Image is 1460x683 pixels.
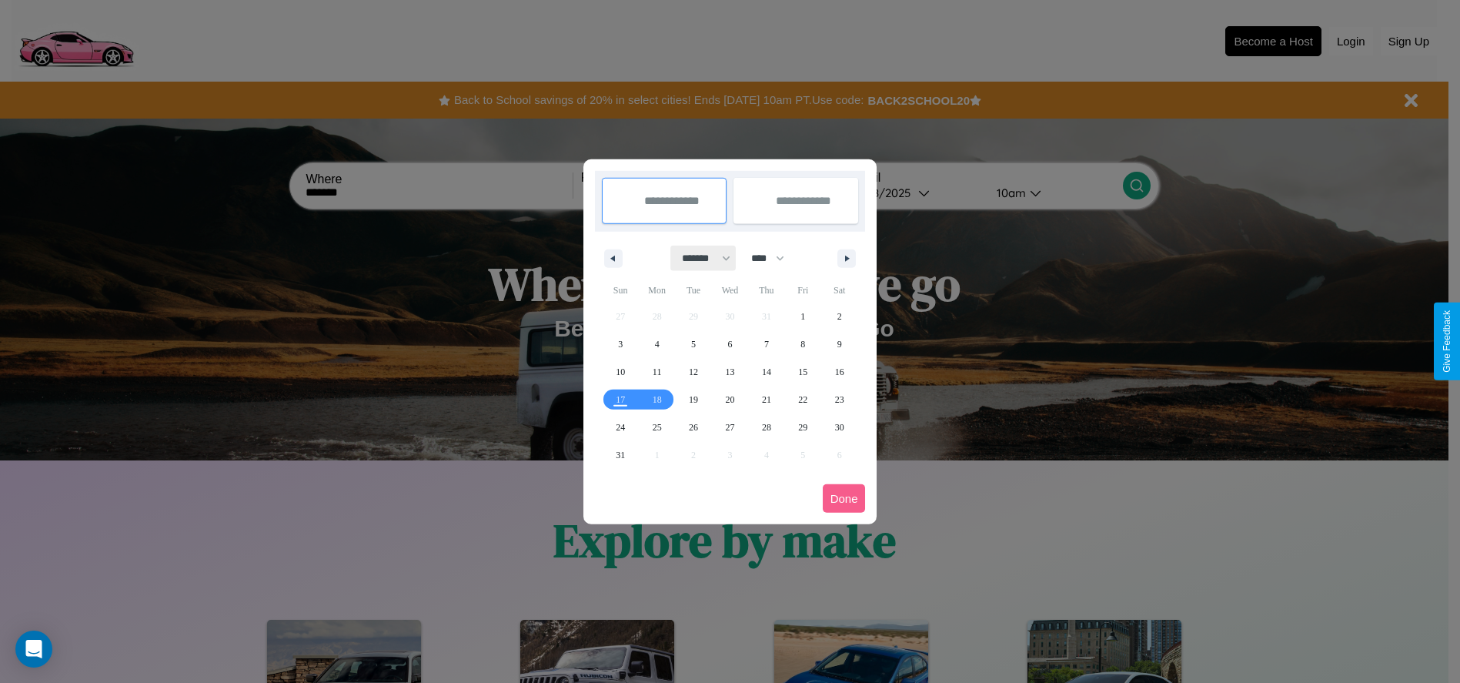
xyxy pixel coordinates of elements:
button: 28 [748,413,784,441]
span: 23 [835,386,844,413]
span: 2 [837,303,842,330]
button: 29 [785,413,821,441]
button: 19 [675,386,711,413]
button: 20 [712,386,748,413]
span: Sat [821,278,857,303]
button: 9 [821,330,857,358]
button: 8 [785,330,821,358]
button: 3 [603,330,639,358]
span: 8 [800,330,805,358]
button: 18 [639,386,675,413]
span: 3 [618,330,623,358]
span: Tue [675,278,711,303]
span: 5 [691,330,696,358]
button: 2 [821,303,857,330]
span: 24 [616,413,625,441]
span: 28 [762,413,771,441]
span: 7 [764,330,769,358]
button: 27 [712,413,748,441]
span: 31 [616,441,625,469]
span: 18 [653,386,662,413]
span: Fri [785,278,821,303]
span: 29 [798,413,807,441]
button: 25 [639,413,675,441]
button: 24 [603,413,639,441]
button: 1 [785,303,821,330]
span: 11 [653,358,662,386]
span: 20 [725,386,734,413]
span: 19 [689,386,698,413]
span: Thu [748,278,784,303]
span: 22 [798,386,807,413]
span: 10 [616,358,625,386]
span: 9 [837,330,842,358]
button: 22 [785,386,821,413]
div: Give Feedback [1442,310,1452,373]
span: 13 [725,358,734,386]
button: 21 [748,386,784,413]
button: 16 [821,358,857,386]
span: 30 [835,413,844,441]
button: 11 [639,358,675,386]
button: 10 [603,358,639,386]
span: 14 [762,358,771,386]
button: 14 [748,358,784,386]
button: 23 [821,386,857,413]
span: 6 [727,330,732,358]
span: 1 [800,303,805,330]
span: 25 [653,413,662,441]
button: 5 [675,330,711,358]
span: 21 [762,386,771,413]
span: 4 [655,330,660,358]
span: 15 [798,358,807,386]
span: 12 [689,358,698,386]
button: 26 [675,413,711,441]
span: 17 [616,386,625,413]
span: 26 [689,413,698,441]
button: Done [823,484,866,513]
span: Wed [712,278,748,303]
button: 13 [712,358,748,386]
button: 7 [748,330,784,358]
button: 6 [712,330,748,358]
span: Mon [639,278,675,303]
span: 27 [725,413,734,441]
button: 30 [821,413,857,441]
span: Sun [603,278,639,303]
span: 16 [835,358,844,386]
button: 15 [785,358,821,386]
button: 12 [675,358,711,386]
button: 31 [603,441,639,469]
button: 4 [639,330,675,358]
div: Open Intercom Messenger [15,631,52,668]
button: 17 [603,386,639,413]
